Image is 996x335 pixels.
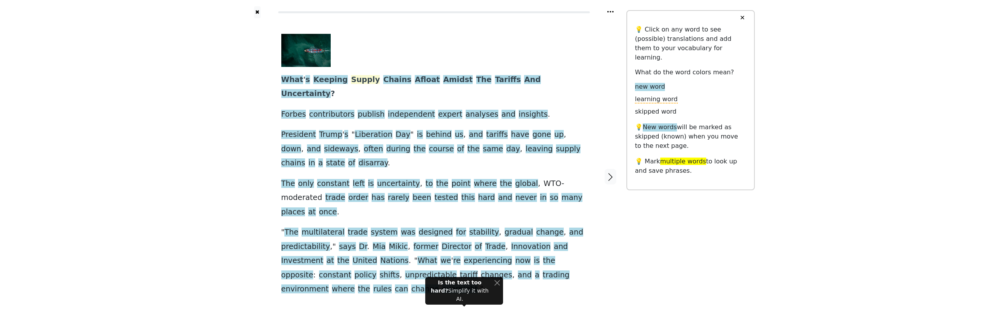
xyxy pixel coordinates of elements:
[505,228,533,237] span: gradual
[355,130,392,140] span: Liberation
[415,75,440,85] span: Afloat
[396,130,410,140] span: Day
[373,284,391,294] span: rules
[307,144,321,154] span: and
[505,242,508,252] span: ,
[456,228,466,237] span: for
[388,110,435,119] span: independent
[414,256,418,266] span: "
[359,242,367,252] span: Dr
[483,144,503,154] span: same
[516,193,537,203] span: never
[358,144,361,154] span: ,
[411,284,439,294] span: change
[324,144,358,154] span: sideways
[635,25,746,62] p: 💡 Click on any word to see (possible) translations and add them to your vocabulary for learning.
[548,110,550,119] span: .
[526,144,553,154] span: leaving
[500,179,512,189] span: the
[476,75,492,85] span: The
[281,144,302,154] span: down
[554,130,564,140] span: up
[386,144,410,154] span: during
[313,270,316,280] span: :
[485,242,506,252] span: Trade
[371,228,398,237] span: system
[735,11,749,25] button: ✕
[460,270,478,280] span: tariff
[377,179,420,189] span: uncertainty
[395,284,408,294] span: can
[337,256,350,266] span: the
[281,228,285,237] span: "
[308,207,316,217] span: at
[309,158,316,168] span: in
[344,130,348,140] span: s
[431,279,481,294] strong: Is the text too hard?
[302,228,344,237] span: multilateral
[464,256,512,266] span: experiencing
[535,270,540,280] span: a
[429,144,454,154] span: course
[380,256,409,266] span: Nations
[326,256,334,266] span: at
[301,144,303,154] span: ,
[420,179,422,189] span: ,
[352,256,377,266] span: United
[254,6,261,18] button: ✖
[536,228,564,237] span: change
[319,207,337,217] span: once
[364,144,383,154] span: often
[550,193,558,203] span: so
[540,193,547,203] span: in
[469,228,499,237] span: stability
[502,110,516,119] span: and
[435,193,458,203] span: tested
[319,130,342,140] span: Trump
[515,179,538,189] span: global
[442,242,472,252] span: Director
[298,179,314,189] span: only
[332,284,355,294] span: where
[457,144,465,154] span: of
[533,130,551,140] span: gone
[635,123,746,151] p: 💡 will be marked as skipped (known) when you move to the next page.
[486,130,508,140] span: tariffs
[538,179,540,189] span: ,
[367,242,370,252] span: .
[463,130,466,140] span: ,
[305,75,310,85] span: s
[524,75,540,85] span: And
[461,193,475,203] span: this
[388,193,410,203] span: rarely
[400,270,402,280] span: ,
[515,256,531,266] span: now
[554,242,568,252] span: and
[506,144,520,154] span: day
[475,242,482,252] span: of
[368,179,374,189] span: is
[401,228,415,237] span: was
[436,179,449,189] span: the
[426,130,452,140] span: behind
[408,242,410,252] span: ,
[281,158,305,168] span: chains
[281,270,314,280] span: opposite
[419,228,453,237] span: designed
[511,130,529,140] span: have
[414,242,438,252] span: former
[388,158,390,168] span: .
[313,75,347,85] span: Keeping
[339,242,356,252] span: says
[348,193,368,203] span: order
[534,256,540,266] span: is
[635,68,746,76] h6: What do the word colors mean?
[417,130,423,140] span: is
[467,144,480,154] span: the
[478,193,495,203] span: hard
[354,270,377,280] span: policy
[337,207,339,217] span: .
[512,270,514,280] span: ,
[342,130,344,140] span: '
